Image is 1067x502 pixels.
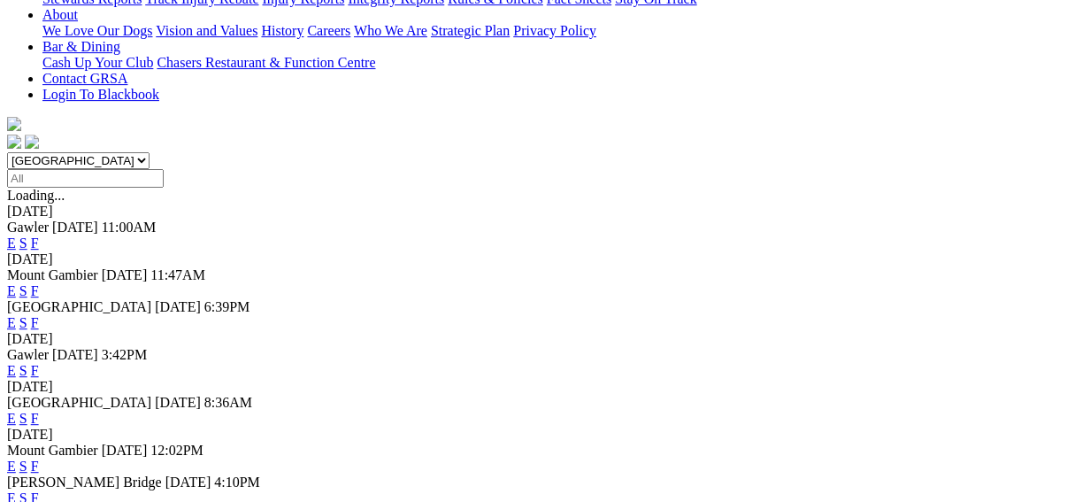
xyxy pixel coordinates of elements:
[214,475,260,490] span: 4:10PM
[19,459,27,474] a: S
[7,283,16,298] a: E
[7,117,21,131] img: logo-grsa-white.png
[7,395,151,410] span: [GEOGRAPHIC_DATA]
[31,283,39,298] a: F
[150,443,203,458] span: 12:02PM
[102,267,148,282] span: [DATE]
[165,475,211,490] span: [DATE]
[7,331,1060,347] div: [DATE]
[31,236,39,251] a: F
[7,169,164,188] input: Select date
[31,363,39,378] a: F
[19,315,27,330] a: S
[204,395,252,410] span: 8:36AM
[261,23,303,38] a: History
[7,135,21,149] img: facebook.svg
[42,55,1060,71] div: Bar & Dining
[354,23,427,38] a: Who We Are
[19,363,27,378] a: S
[7,347,49,362] span: Gawler
[7,315,16,330] a: E
[31,315,39,330] a: F
[42,71,127,86] a: Contact GRSA
[155,299,201,314] span: [DATE]
[155,395,201,410] span: [DATE]
[102,220,157,235] span: 11:00AM
[42,87,159,102] a: Login To Blackbook
[7,379,1060,395] div: [DATE]
[42,23,152,38] a: We Love Our Dogs
[31,459,39,474] a: F
[7,204,1060,220] div: [DATE]
[52,220,98,235] span: [DATE]
[7,267,98,282] span: Mount Gambier
[42,23,1060,39] div: About
[42,39,120,54] a: Bar & Dining
[7,443,98,458] span: Mount Gambier
[513,23,596,38] a: Privacy Policy
[7,427,1060,443] div: [DATE]
[7,188,65,203] span: Loading...
[19,283,27,298] a: S
[19,236,27,251] a: S
[157,55,375,70] a: Chasers Restaurant & Function Centre
[7,363,16,378] a: E
[19,411,27,426] a: S
[7,236,16,251] a: E
[7,459,16,474] a: E
[7,251,1060,267] div: [DATE]
[31,411,39,426] a: F
[7,411,16,426] a: E
[102,443,148,458] span: [DATE]
[7,299,151,314] span: [GEOGRAPHIC_DATA]
[150,267,205,282] span: 11:47AM
[52,347,98,362] span: [DATE]
[42,7,78,22] a: About
[42,55,153,70] a: Cash Up Your Club
[431,23,510,38] a: Strategic Plan
[204,299,250,314] span: 6:39PM
[25,135,39,149] img: twitter.svg
[7,220,49,235] span: Gawler
[102,347,148,362] span: 3:42PM
[156,23,257,38] a: Vision and Values
[7,475,162,490] span: [PERSON_NAME] Bridge
[307,23,350,38] a: Careers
